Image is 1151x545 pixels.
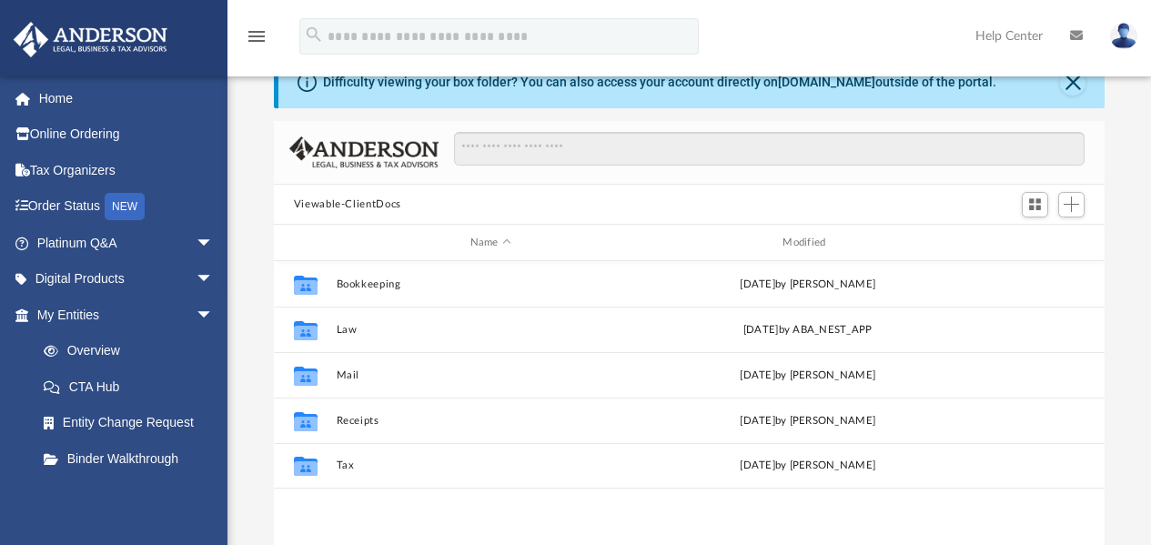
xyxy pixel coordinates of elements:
button: Switch to Grid View [1022,192,1049,217]
span: arrow_drop_down [196,261,232,298]
div: Difficulty viewing your box folder? You can also access your account directly on outside of the p... [323,73,996,92]
div: by ABA_NEST_APP [653,322,963,338]
img: User Pic [1110,23,1137,49]
img: Anderson Advisors Platinum Portal [8,22,173,57]
button: Receipts [336,415,645,427]
a: My Entitiesarrow_drop_down [13,297,241,333]
div: id [282,235,328,251]
div: NEW [105,193,145,220]
div: [DATE] by [PERSON_NAME] [653,368,963,384]
a: Entity Change Request [25,405,241,441]
button: Tax [336,460,645,472]
a: Binder Walkthrough [25,440,241,477]
a: Overview [25,333,241,369]
div: [DATE] by [PERSON_NAME] [653,413,963,429]
a: Online Ordering [13,116,241,153]
input: Search files and folders [454,132,1085,167]
a: menu [246,35,268,47]
a: Order StatusNEW [13,188,241,226]
div: [DATE] by [PERSON_NAME] [653,458,963,474]
span: [DATE] [743,325,779,335]
span: arrow_drop_down [196,225,232,262]
a: Tax Organizers [13,152,241,188]
button: Add [1058,192,1085,217]
a: My Blueprint [25,477,232,513]
div: id [970,235,1097,251]
a: CTA Hub [25,368,241,405]
button: Close [1060,70,1085,96]
button: Viewable-ClientDocs [294,197,401,213]
button: Mail [336,369,645,381]
a: Platinum Q&Aarrow_drop_down [13,225,241,261]
i: menu [246,25,268,47]
div: [DATE] by [PERSON_NAME] [653,277,963,293]
a: [DOMAIN_NAME] [778,75,875,89]
div: Modified [652,235,962,251]
span: arrow_drop_down [196,297,232,334]
button: Law [336,324,645,336]
i: search [304,25,324,45]
div: Name [335,235,644,251]
button: Bookkeeping [336,278,645,290]
a: Digital Productsarrow_drop_down [13,261,241,298]
a: Home [13,80,241,116]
